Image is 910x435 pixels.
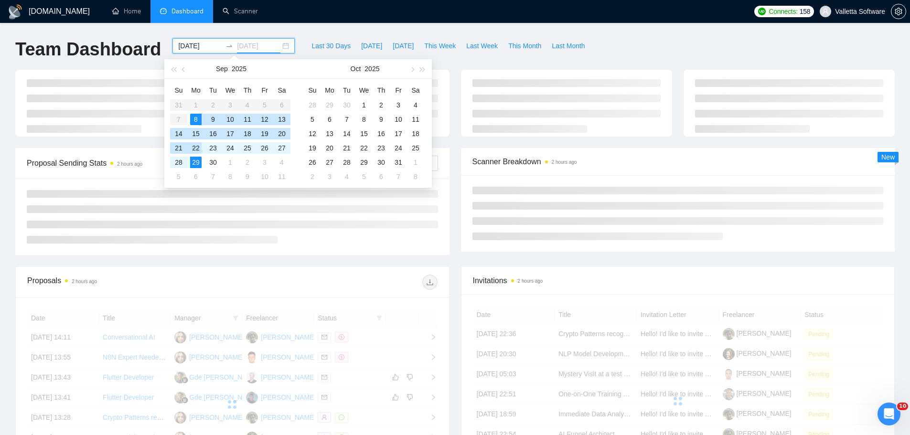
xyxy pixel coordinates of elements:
div: 15 [358,128,370,139]
td: 2025-09-09 [204,112,222,127]
div: 11 [410,114,421,125]
th: Su [170,83,187,98]
div: 2 [307,171,318,182]
img: logo [8,4,23,20]
td: 2025-10-11 [407,112,424,127]
span: [DATE] [361,41,382,51]
div: 12 [259,114,270,125]
div: 5 [307,114,318,125]
td: 2025-10-27 [321,155,338,170]
div: 11 [242,114,253,125]
td: 2025-10-24 [390,141,407,155]
td: 2025-10-23 [373,141,390,155]
th: Th [373,83,390,98]
span: Dashboard [171,7,203,15]
th: We [355,83,373,98]
span: Last Week [466,41,498,51]
div: 6 [190,171,202,182]
span: 10 [897,403,908,410]
td: 2025-09-30 [204,155,222,170]
div: 31 [393,157,404,168]
div: 6 [375,171,387,182]
td: 2025-10-26 [304,155,321,170]
button: [DATE] [387,38,419,53]
div: 18 [242,128,253,139]
td: 2025-10-06 [321,112,338,127]
td: 2025-09-29 [187,155,204,170]
div: 20 [324,142,335,154]
td: 2025-10-09 [239,170,256,184]
time: 2 hours ago [518,278,543,284]
button: This Week [419,38,461,53]
th: Tu [338,83,355,98]
td: 2025-10-01 [355,98,373,112]
td: 2025-11-02 [304,170,321,184]
td: 2025-11-08 [407,170,424,184]
td: 2025-10-20 [321,141,338,155]
div: 9 [375,114,387,125]
div: 16 [207,128,219,139]
td: 2025-09-14 [170,127,187,141]
div: 30 [207,157,219,168]
iframe: Intercom live chat [878,403,900,425]
td: 2025-11-01 [407,155,424,170]
td: 2025-11-06 [373,170,390,184]
span: New [881,153,895,161]
div: 28 [341,157,353,168]
td: 2025-09-11 [239,112,256,127]
td: 2025-10-22 [355,141,373,155]
th: Sa [407,83,424,98]
button: Last Week [461,38,503,53]
div: 25 [242,142,253,154]
div: 15 [190,128,202,139]
div: 7 [341,114,353,125]
span: swap-right [225,42,233,50]
td: 2025-10-12 [304,127,321,141]
button: Oct [351,59,361,78]
time: 2 hours ago [72,279,97,284]
td: 2025-10-08 [355,112,373,127]
div: 7 [393,171,404,182]
td: 2025-09-28 [170,155,187,170]
div: 3 [259,157,270,168]
td: 2025-09-25 [239,141,256,155]
div: 24 [225,142,236,154]
div: 21 [341,142,353,154]
div: 3 [324,171,335,182]
td: 2025-10-02 [239,155,256,170]
td: 2025-09-29 [321,98,338,112]
div: 27 [324,157,335,168]
div: 4 [276,157,288,168]
td: 2025-11-03 [321,170,338,184]
td: 2025-10-10 [390,112,407,127]
td: 2025-10-25 [407,141,424,155]
div: 29 [358,157,370,168]
button: Last 30 Days [306,38,356,53]
td: 2025-09-22 [187,141,204,155]
td: 2025-09-19 [256,127,273,141]
span: to [225,42,233,50]
td: 2025-10-30 [373,155,390,170]
td: 2025-10-08 [222,170,239,184]
a: homeHome [112,7,141,15]
span: dashboard [160,8,167,14]
td: 2025-09-16 [204,127,222,141]
div: 4 [341,171,353,182]
div: 13 [324,128,335,139]
div: 14 [341,128,353,139]
td: 2025-09-13 [273,112,290,127]
div: 1 [358,99,370,111]
td: 2025-10-14 [338,127,355,141]
th: Tu [204,83,222,98]
td: 2025-10-18 [407,127,424,141]
td: 2025-10-31 [390,155,407,170]
button: setting [891,4,906,19]
div: 9 [242,171,253,182]
td: 2025-09-08 [187,112,204,127]
td: 2025-10-05 [304,112,321,127]
span: This Month [508,41,541,51]
div: Proposals [27,275,232,290]
div: 10 [225,114,236,125]
td: 2025-10-16 [373,127,390,141]
th: Fr [256,83,273,98]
